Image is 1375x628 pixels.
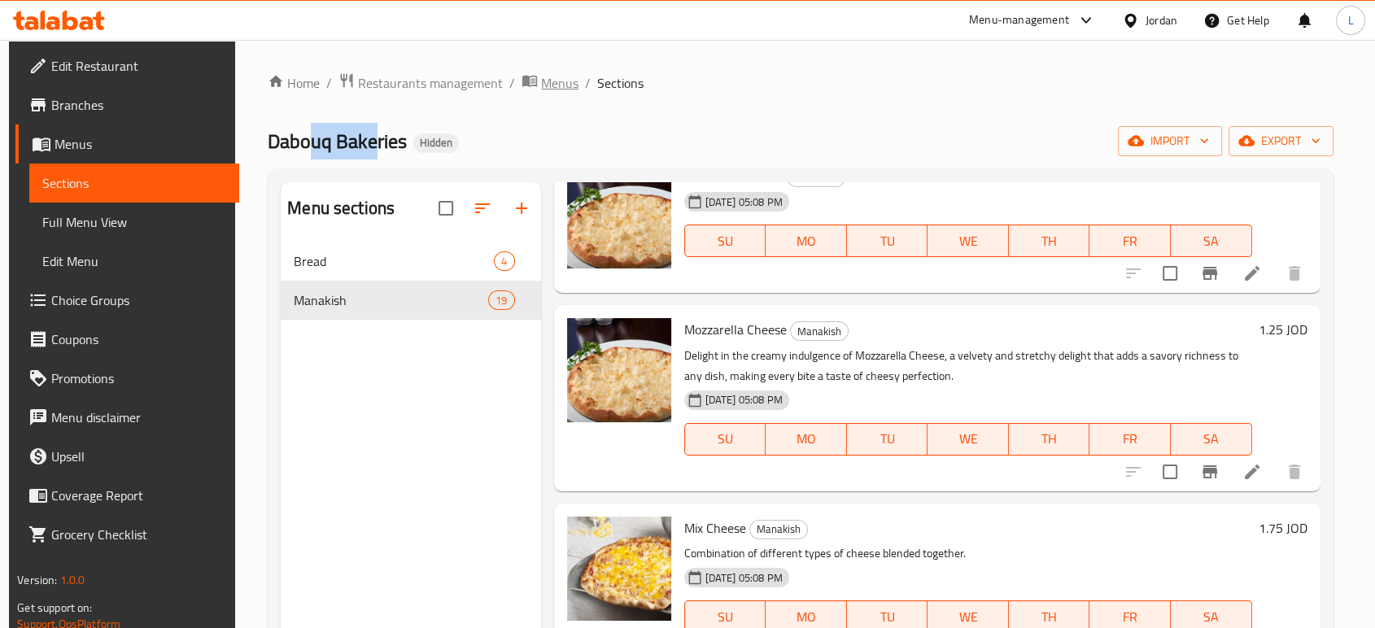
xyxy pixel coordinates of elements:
span: TH [1015,427,1084,451]
button: Branch-specific-item [1190,452,1229,491]
a: Coupons [15,320,238,359]
span: SU [692,427,759,451]
span: 19 [489,293,513,308]
span: Choice Groups [51,290,225,310]
button: SA [1171,423,1252,456]
span: Select all sections [429,191,463,225]
h6: 1.25 JOD [1259,318,1307,341]
a: Edit menu item [1242,264,1262,283]
span: 4 [495,254,513,269]
span: Manakish [750,520,807,539]
div: Manakish19 [281,281,540,320]
img: Mozzarella Cheese [567,318,671,422]
span: import [1131,131,1209,151]
div: items [494,251,514,271]
span: MO [772,427,840,451]
span: Full Menu View [42,212,225,232]
button: FR [1089,423,1171,456]
span: Sections [42,173,225,193]
button: TH [1009,423,1090,456]
span: Manakish [791,322,848,341]
button: SU [684,225,766,257]
span: [DATE] 05:08 PM [699,194,789,210]
span: Upsell [51,447,225,466]
button: SU [684,423,766,456]
a: Upsell [15,437,238,476]
button: FR [1089,225,1171,257]
span: Coupons [51,329,225,349]
span: Coverage Report [51,486,225,505]
button: delete [1275,452,1314,491]
button: TU [847,225,928,257]
span: Grocery Checklist [51,525,225,544]
span: Select to update [1153,256,1187,290]
button: TU [847,423,928,456]
button: SA [1171,225,1252,257]
span: Restaurants management [358,73,503,93]
div: Bread4 [281,242,540,281]
span: Sort sections [463,189,502,228]
button: MO [766,225,847,257]
span: FR [1096,427,1164,451]
nav: Menu sections [281,235,540,326]
span: SA [1177,427,1246,451]
div: Hidden [413,133,459,153]
h2: Menu sections [287,196,395,220]
span: WE [934,427,1002,451]
a: Home [268,73,320,93]
li: / [509,73,515,93]
span: Version: [17,569,57,591]
img: Mix Cheese [567,517,671,621]
a: Edit menu item [1242,462,1262,482]
a: Menu disclaimer [15,398,238,437]
span: Menu disclaimer [51,408,225,427]
span: Get support on: [17,597,92,618]
a: Edit Menu [29,242,238,281]
a: Edit Restaurant [15,46,238,85]
button: import [1118,126,1222,156]
p: Delight in the creamy indulgence of Mozzarella Cheese, a velvety and stretchy delight that adds a... [684,346,1252,386]
h6: 1.25 JOD [1259,164,1307,187]
a: Coverage Report [15,476,238,515]
span: TH [1015,229,1084,253]
a: Sections [29,164,238,203]
span: L [1347,11,1353,29]
a: Grocery Checklist [15,515,238,554]
span: export [1242,131,1320,151]
span: Dabouq Bakeries [268,123,407,159]
nav: breadcrumb [268,72,1333,94]
span: Bread [294,251,494,271]
button: WE [928,225,1009,257]
h6: 1.75 JOD [1259,517,1307,539]
span: Mozzarella Cheese [684,317,787,342]
span: Menus [541,73,578,93]
span: Manakish [294,290,488,310]
span: 1.0.0 [60,569,85,591]
span: Promotions [51,369,225,388]
span: Mix Cheese [684,516,746,540]
span: WE [934,229,1002,253]
span: FR [1096,229,1164,253]
span: Edit Menu [42,251,225,271]
a: Full Menu View [29,203,238,242]
button: TH [1009,225,1090,257]
li: / [585,73,591,93]
button: export [1229,126,1334,156]
span: Sections [597,73,644,93]
a: Menus [15,124,238,164]
img: Kashkaval Cheese [567,164,671,268]
span: SA [1177,229,1246,253]
a: Choice Groups [15,281,238,320]
span: MO [772,229,840,253]
span: Edit Restaurant [51,56,225,76]
span: SU [692,229,759,253]
a: Restaurants management [338,72,503,94]
button: delete [1275,254,1314,293]
div: Manakish [749,520,808,539]
span: [DATE] 05:08 PM [699,392,789,408]
span: Branches [51,95,225,115]
button: MO [766,423,847,456]
span: Select to update [1153,455,1187,489]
